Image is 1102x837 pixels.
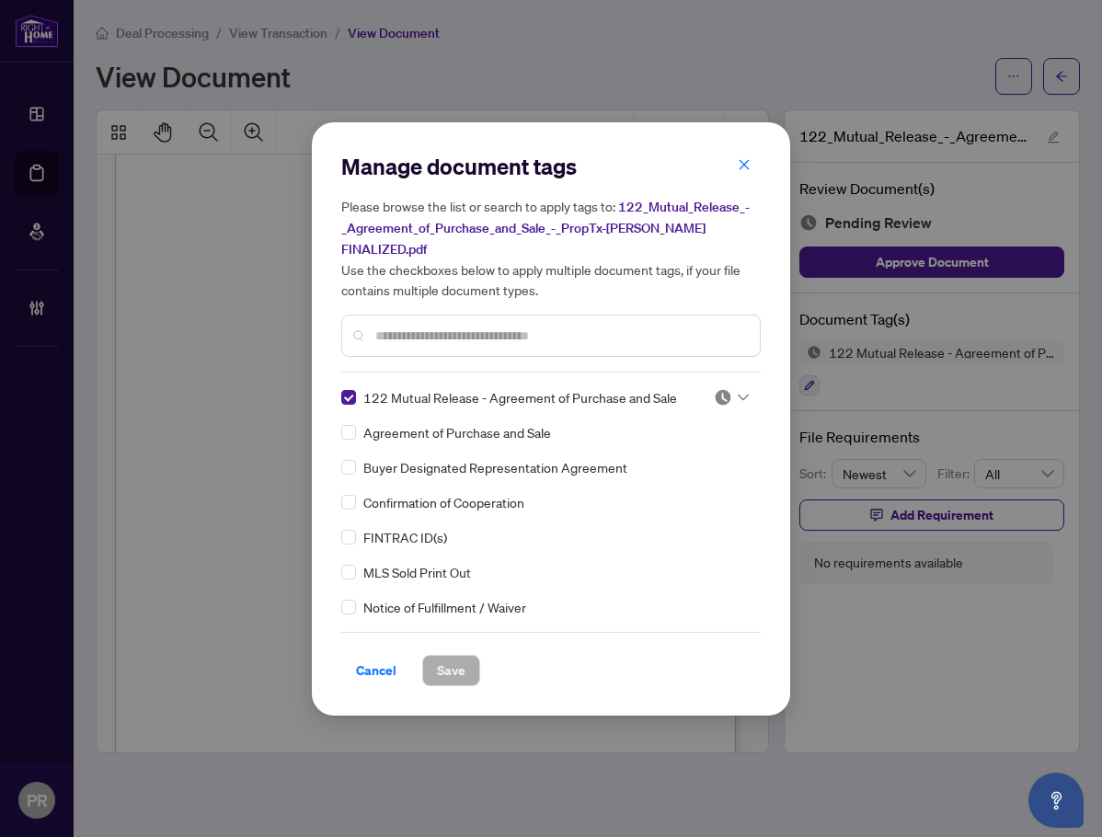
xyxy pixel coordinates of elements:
span: MLS Sold Print Out [363,562,471,582]
h5: Please browse the list or search to apply tags to: Use the checkboxes below to apply multiple doc... [341,196,761,300]
span: Buyer Designated Representation Agreement [363,457,627,477]
button: Cancel [341,655,411,686]
h2: Manage document tags [341,152,761,181]
button: Open asap [1028,773,1084,828]
span: 122 Mutual Release - Agreement of Purchase and Sale [363,387,677,407]
span: Agreement of Purchase and Sale [363,422,551,442]
button: Save [422,655,480,686]
span: close [738,158,751,171]
span: FINTRAC ID(s) [363,527,447,547]
img: status [714,388,732,407]
span: 122_Mutual_Release_-_Agreement_of_Purchase_and_Sale_-_PropTx-[PERSON_NAME] FINALIZED.pdf [341,199,750,258]
span: Confirmation of Cooperation [363,492,524,512]
span: Cancel [356,656,396,685]
span: Pending Review [714,388,749,407]
span: Notice of Fulfillment / Waiver [363,597,526,617]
